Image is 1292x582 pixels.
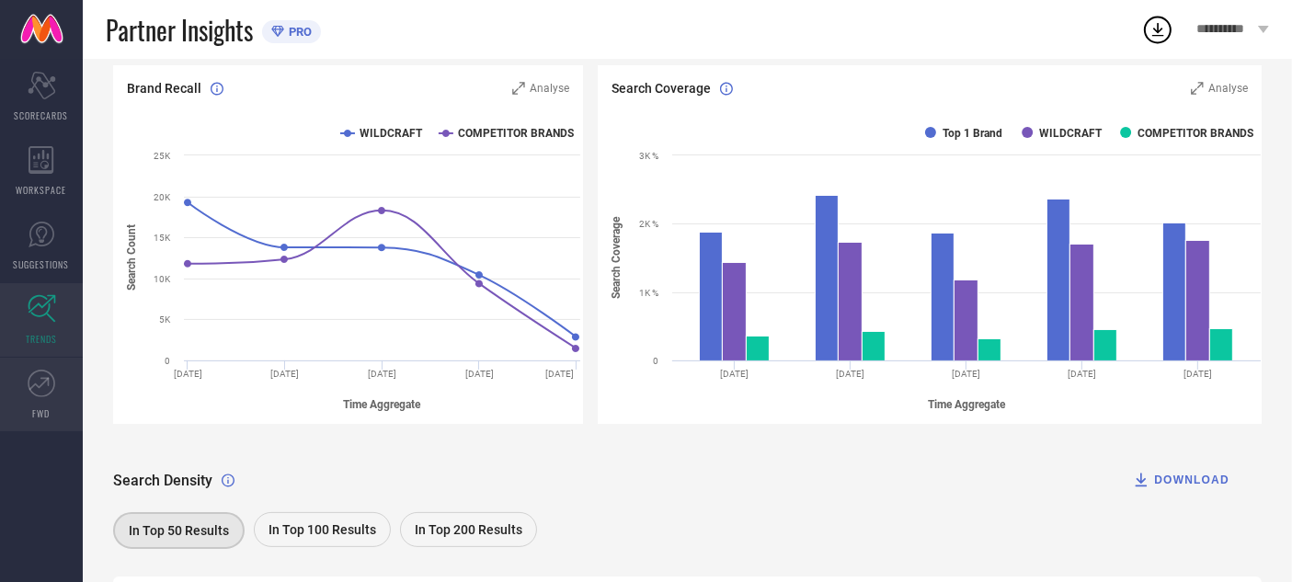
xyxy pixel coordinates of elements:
[1184,369,1213,379] text: [DATE]
[14,257,70,271] span: SUGGESTIONS
[1138,127,1253,140] text: COMPETITOR BRANDS
[33,406,51,420] span: FWD
[721,369,749,379] text: [DATE]
[1141,13,1174,46] div: Open download list
[1208,82,1248,95] span: Analyse
[284,25,312,39] span: PRO
[465,369,494,379] text: [DATE]
[165,356,170,366] text: 0
[113,472,212,489] span: Search Density
[344,398,422,411] tspan: Time Aggregate
[612,81,711,96] span: Search Coverage
[15,108,69,122] span: SCORECARDS
[530,82,569,95] span: Analyse
[154,151,171,161] text: 25K
[17,183,67,197] span: WORKSPACE
[415,522,522,537] span: In Top 200 Results
[1132,471,1229,489] div: DOWNLOAD
[360,127,423,140] text: WILDCRAFT
[154,233,171,243] text: 15K
[639,219,658,229] text: 2K %
[458,127,574,140] text: COMPETITOR BRANDS
[1191,82,1204,95] svg: Zoom
[1069,369,1097,379] text: [DATE]
[106,11,253,49] span: Partner Insights
[154,192,171,202] text: 20K
[639,288,658,298] text: 1K %
[512,82,525,95] svg: Zoom
[129,523,229,538] span: In Top 50 Results
[368,369,396,379] text: [DATE]
[269,522,376,537] span: In Top 100 Results
[639,151,658,161] text: 3K %
[154,274,171,284] text: 10K
[159,314,171,325] text: 5K
[653,356,658,366] text: 0
[1039,127,1103,140] text: WILDCRAFT
[270,369,299,379] text: [DATE]
[928,398,1006,411] tspan: Time Aggregate
[125,225,138,291] tspan: Search Count
[943,127,1002,140] text: Top 1 Brand
[953,369,981,379] text: [DATE]
[545,369,574,379] text: [DATE]
[1109,462,1252,498] button: DOWNLOAD
[610,216,623,299] tspan: Search Coverage
[26,332,57,346] span: TRENDS
[837,369,865,379] text: [DATE]
[127,81,201,96] span: Brand Recall
[174,369,202,379] text: [DATE]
